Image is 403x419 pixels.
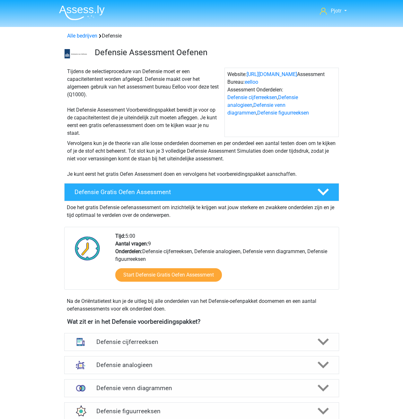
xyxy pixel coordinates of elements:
[62,183,342,201] a: Defensie Gratis Oefen Assessment
[96,361,307,369] h4: Defensie analogieen
[64,297,339,313] div: Na de Oriëntatietest kun je de uitleg bij alle onderdelen van het Defensie-oefenpakket doornemen ...
[59,5,105,20] img: Assessly
[257,110,309,116] a: Defensie figuurreeksen
[247,71,297,77] a: [URL][DOMAIN_NAME]
[227,94,298,108] a: Defensie analogieen
[71,232,104,264] img: Klok
[115,233,125,239] b: Tijd:
[72,357,89,373] img: analogieen
[64,201,339,219] div: Doe het gratis Defensie oefenassessment om inzichtelijk te krijgen wat jouw sterkere en zwakkere ...
[62,356,342,374] a: analogieen Defensie analogieen
[67,318,336,325] h4: Wat zit er in het Defensie voorbereidingspakket?
[72,334,89,350] img: cijferreeksen
[245,79,258,85] a: eelloo
[65,140,339,178] div: Vervolgens kun je de theorie van alle losse onderdelen doornemen en per onderdeel een aantal test...
[72,380,89,397] img: venn diagrammen
[65,68,224,137] div: Tijdens de selectieprocedure van Defensie moet er een capaciteitentest worden afgelegd. Defensie ...
[96,384,307,392] h4: Defensie venn diagrammen
[74,188,307,196] h4: Defensie Gratis Oefen Assessment
[62,333,342,351] a: cijferreeksen Defensie cijferreeksen
[96,338,307,346] h4: Defensie cijferreeksen
[227,94,277,100] a: Defensie cijferreeksen
[65,32,339,40] div: Defensie
[331,8,341,14] span: Pjotr
[62,379,342,397] a: venn diagrammen Defensie venn diagrammen
[95,47,334,57] h3: Defensie Assessment Oefenen
[115,241,148,247] b: Aantal vragen:
[110,232,338,289] div: 5:00 9 Defensie cijferreeksen, Defensie analogieen, Defensie venn diagrammen, Defensie figuurreeksen
[317,7,349,15] a: Pjotr
[115,268,222,282] a: Start Defensie Gratis Oefen Assessment
[96,407,307,415] h4: Defensie figuurreeksen
[227,102,285,116] a: Defensie venn diagrammen
[115,248,142,254] b: Onderdelen:
[67,33,97,39] a: Alle bedrijven
[224,68,339,137] div: Website: Assessment Bureau: Assessment Onderdelen: , , ,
